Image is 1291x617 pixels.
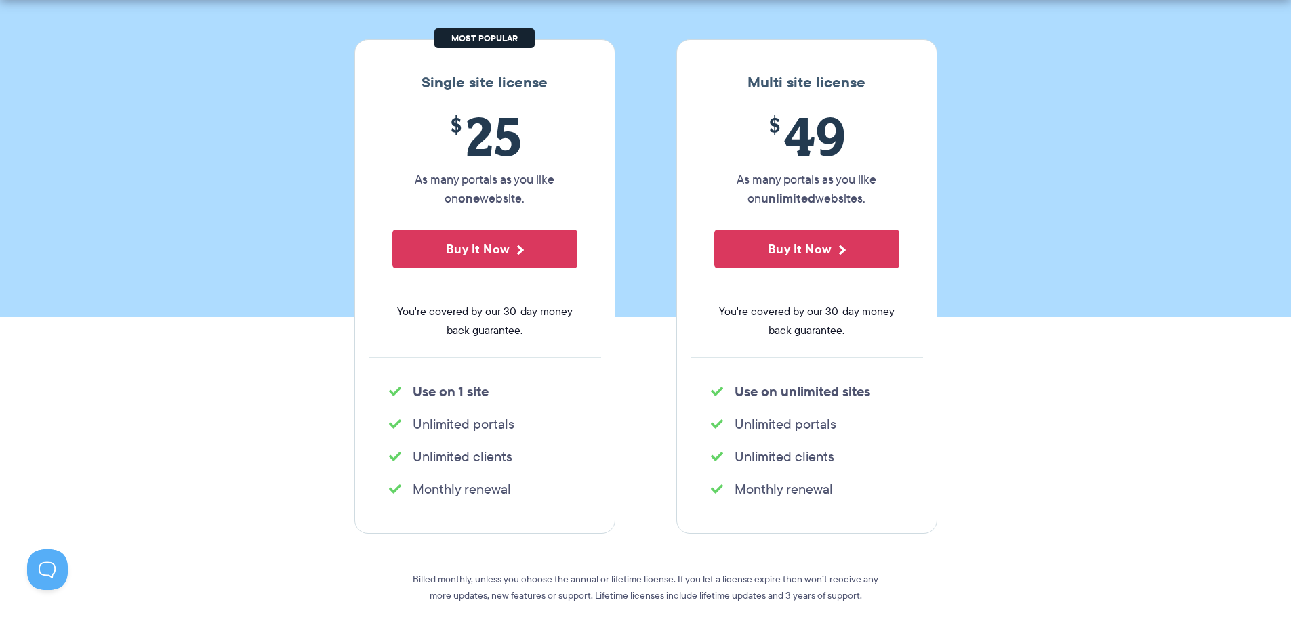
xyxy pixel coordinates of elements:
li: Unlimited portals [711,414,903,433]
h3: Single site license [369,74,601,91]
li: Monthly renewal [711,480,903,498]
h3: Multi site license [691,74,923,91]
span: 49 [714,105,899,167]
strong: Use on 1 site [413,381,489,402]
li: Unlimited clients [711,447,903,466]
li: Unlimited portals [389,414,581,433]
p: As many portals as you like on website. [392,170,577,208]
span: You're covered by our 30-day money back guarantee. [392,302,577,340]
strong: one [458,189,480,207]
span: You're covered by our 30-day money back guarantee. [714,302,899,340]
li: Monthly renewal [389,480,581,498]
p: As many portals as you like on websites. [714,170,899,208]
button: Buy It Now [392,230,577,268]
li: Unlimited clients [389,447,581,466]
button: Buy It Now [714,230,899,268]
p: Billed monthly, unless you choose the annual or lifetime license. If you let a license expire the... [402,571,890,603]
strong: unlimited [761,189,815,207]
span: 25 [392,105,577,167]
strong: Use on unlimited sites [735,381,870,402]
iframe: Toggle Customer Support [27,549,68,590]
